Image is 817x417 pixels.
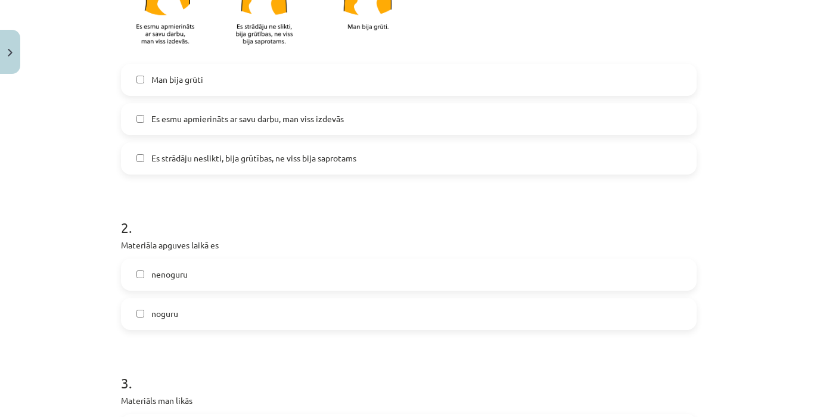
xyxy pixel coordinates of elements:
[121,394,697,407] p: Materiāls man likās
[121,239,697,251] p: Materiāla apguves laikā es
[136,76,144,83] input: Man bija grūti
[136,154,144,162] input: Es strādāju neslikti, bija grūtības, ne viss bija saprotams
[136,310,144,318] input: noguru
[151,307,178,320] span: noguru
[136,270,144,278] input: nenoguru
[136,115,144,123] input: Es esmu apmierināts ar savu darbu, man viss izdevās
[151,152,356,164] span: Es strādāju neslikti, bija grūtības, ne viss bija saprotams
[151,113,344,125] span: Es esmu apmierināts ar savu darbu, man viss izdevās
[121,354,697,391] h1: 3 .
[151,268,188,281] span: nenoguru
[151,73,203,86] span: Man bija grūti
[121,198,697,235] h1: 2 .
[8,49,13,57] img: icon-close-lesson-0947bae3869378f0d4975bcd49f059093ad1ed9edebbc8119c70593378902aed.svg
